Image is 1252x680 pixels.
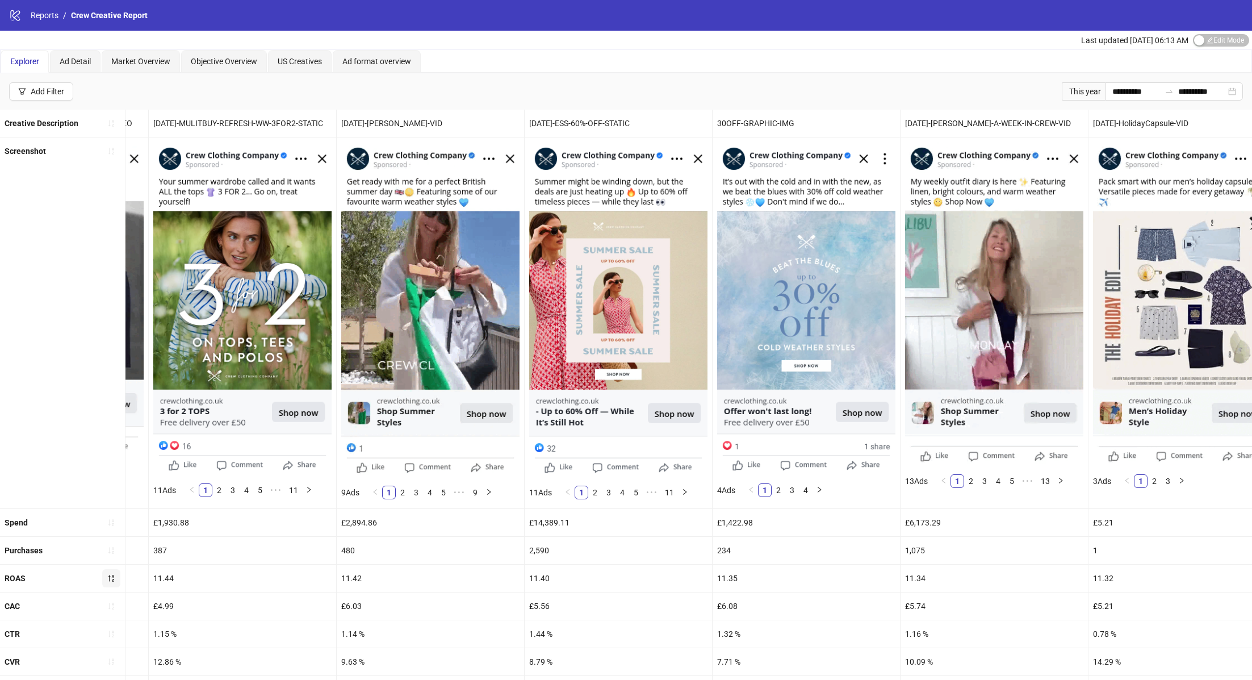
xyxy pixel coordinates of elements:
li: 4 [423,486,437,499]
a: 2 [213,484,225,497]
b: Spend [5,518,28,527]
span: ••• [1019,474,1037,488]
span: Ad format overview [342,57,411,66]
a: 3 [410,486,422,499]
li: 1 [382,486,396,499]
li: 1 [758,483,772,497]
li: 5 [253,483,267,497]
span: right [1057,477,1064,484]
a: 3 [978,475,991,487]
div: £4.99 [149,593,336,620]
li: 3 [785,483,799,497]
div: 8.79 % [525,648,712,675]
div: 9.63 % [337,648,524,675]
img: Screenshot 6799587226465 [153,142,332,474]
span: 11 Ads [153,486,176,495]
li: Next Page [482,486,496,499]
span: Crew Creative Report [71,11,148,20]
span: swap-right [1165,87,1174,96]
li: Next 5 Pages [450,486,468,499]
div: £5.56 [525,593,712,620]
span: ••• [267,483,285,497]
span: ••• [450,486,468,499]
div: 11.40 [525,565,712,592]
div: [DATE]-[PERSON_NAME]-A-WEEK-IN-CREW-VID [901,110,1088,137]
a: 11 [661,486,677,499]
div: 1,075 [901,537,1088,564]
b: Creative Description [5,119,78,128]
img: Screenshot 6641101335065 [717,142,895,474]
button: right [1054,474,1067,488]
span: filter [18,87,26,95]
span: sort-ascending [107,546,115,554]
li: Previous Page [1120,474,1134,488]
li: Next 5 Pages [1019,474,1037,488]
div: £6.03 [337,593,524,620]
li: Next 5 Pages [267,483,285,497]
a: 1 [951,475,964,487]
a: 4 [424,486,436,499]
li: Previous Page [744,483,758,497]
img: Screenshot 6793159211665 [905,142,1083,465]
span: US Creatives [278,57,322,66]
li: 11 [661,486,678,499]
a: 2 [1148,475,1161,487]
span: ••• [643,486,661,499]
a: 3 [786,484,798,497]
button: left [369,486,382,499]
li: Next Page [678,486,692,499]
a: 5 [437,486,450,499]
li: 2 [396,486,409,499]
div: £6,173.29 [901,509,1088,536]
button: right [482,486,496,499]
span: sort-ascending [107,658,115,666]
div: £1,930.88 [149,509,336,536]
div: This year [1062,82,1106,101]
li: 5 [1005,474,1019,488]
span: 11 Ads [529,488,552,497]
li: 4 [799,483,813,497]
img: Screenshot 6793159211265 [341,142,520,477]
span: right [305,486,312,493]
a: 11 [286,484,302,497]
li: 4 [240,483,253,497]
span: sort-descending [107,574,115,582]
div: 30OFF-GRAPHIC-IMG [713,110,900,137]
li: / [63,9,66,22]
li: 9 [468,486,482,499]
a: 4 [616,486,629,499]
div: [DATE]-MULITBUY-REFRESH-WW-3FOR2-STATIC [149,110,336,137]
a: 4 [799,484,812,497]
span: left [372,489,379,495]
div: 7.71 % [713,648,900,675]
div: Add Filter [31,87,64,96]
img: Screenshot 6842839237865 [529,142,707,477]
button: right [678,486,692,499]
li: 1 [950,474,964,488]
div: 10.09 % [901,648,1088,675]
span: sort-ascending [107,119,115,127]
li: 2 [772,483,785,497]
span: Market Overview [111,57,170,66]
button: left [744,483,758,497]
button: left [937,474,950,488]
li: Next 5 Pages [643,486,661,499]
a: 1 [1134,475,1147,487]
b: CVR [5,657,20,666]
div: [DATE]-[PERSON_NAME]-VID [337,110,524,137]
span: right [681,489,688,495]
a: 2 [589,486,601,499]
a: 13 [1037,475,1053,487]
div: 1.14 % [337,620,524,648]
span: sort-ascending [107,602,115,610]
span: right [1178,477,1185,484]
div: 234 [713,537,900,564]
a: 2 [772,484,785,497]
a: 1 [199,484,212,497]
div: 1.32 % [713,620,900,648]
span: 9 Ads [341,488,359,497]
li: 3 [226,483,240,497]
a: 5 [254,484,266,497]
span: Explorer [10,57,39,66]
